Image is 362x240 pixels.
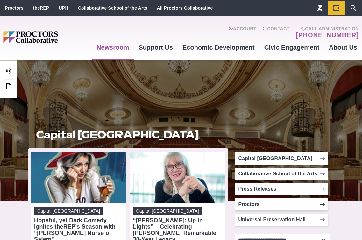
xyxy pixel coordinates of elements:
a: Universal Preservation Hall [235,214,328,226]
a: Search [345,1,362,15]
h1: Capital [GEOGRAPHIC_DATA] [36,129,221,141]
a: Support Us [134,39,178,56]
span: Capital [GEOGRAPHIC_DATA] [133,207,202,215]
a: theREP [33,5,49,11]
a: Press Releases [235,183,328,195]
a: Proctors [235,198,328,210]
a: Admin Area [3,66,14,77]
a: Account [229,26,256,39]
span: Call Administration [294,26,359,31]
a: Collaborative School of the Arts [78,5,147,11]
a: Civic Engagement [259,39,324,56]
a: Contact [263,26,290,39]
a: Edit this Post/Page [3,81,14,93]
a: Capital [GEOGRAPHIC_DATA] [235,152,328,165]
a: [PHONE_NUMBER] [296,31,359,39]
a: Newsroom [92,39,134,56]
span: Capital [GEOGRAPHIC_DATA] [34,207,103,215]
a: All Proctors Collaborative [157,5,213,11]
img: Proctors logo [3,31,92,43]
a: UPH [59,5,68,11]
a: Proctors [5,5,24,11]
a: About Us [324,39,362,56]
a: Collaborative School of the Arts [235,168,328,180]
a: Economic Development [178,39,259,56]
